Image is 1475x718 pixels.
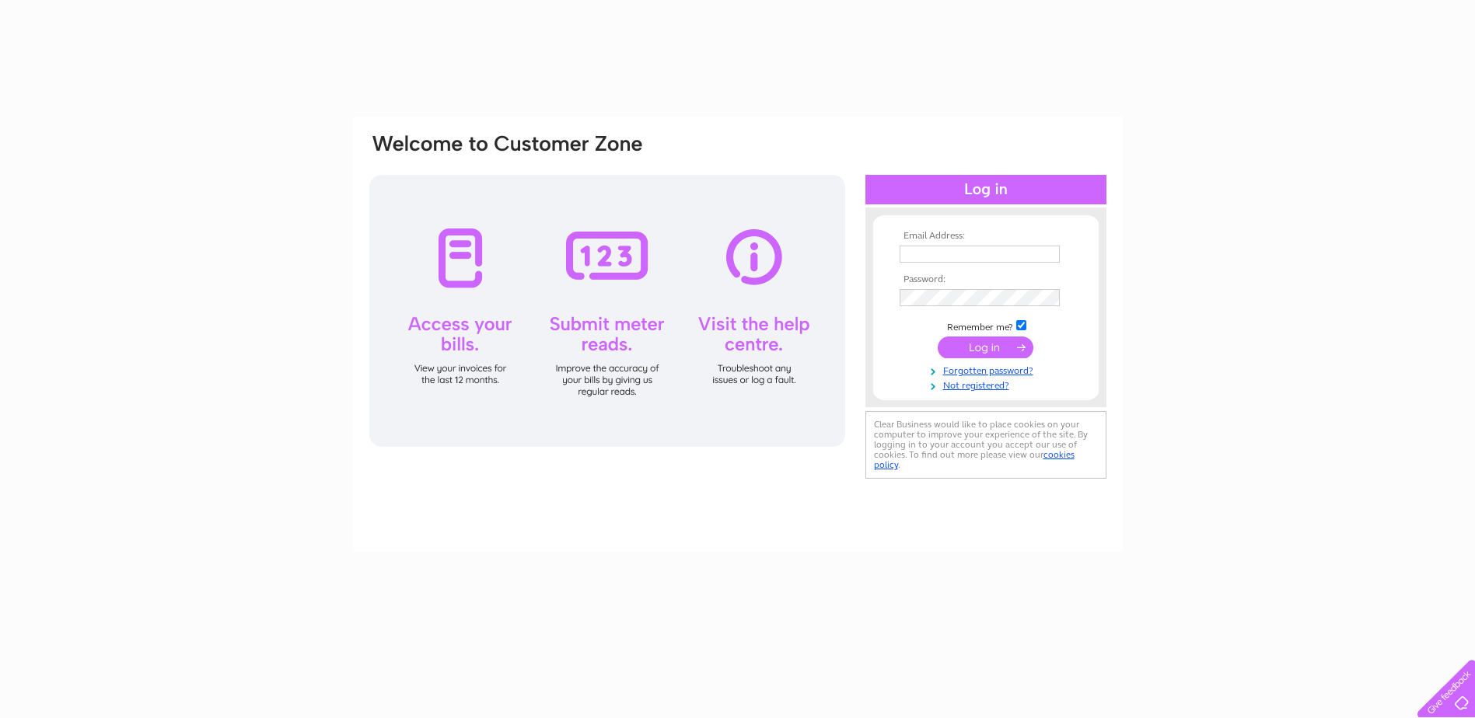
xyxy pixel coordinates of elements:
[865,411,1106,479] div: Clear Business would like to place cookies on your computer to improve your experience of the sit...
[896,231,1076,242] th: Email Address:
[900,362,1076,377] a: Forgotten password?
[896,274,1076,285] th: Password:
[874,449,1075,470] a: cookies policy
[938,336,1033,358] input: Submit
[900,377,1076,392] a: Not registered?
[896,318,1076,333] td: Remember me?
